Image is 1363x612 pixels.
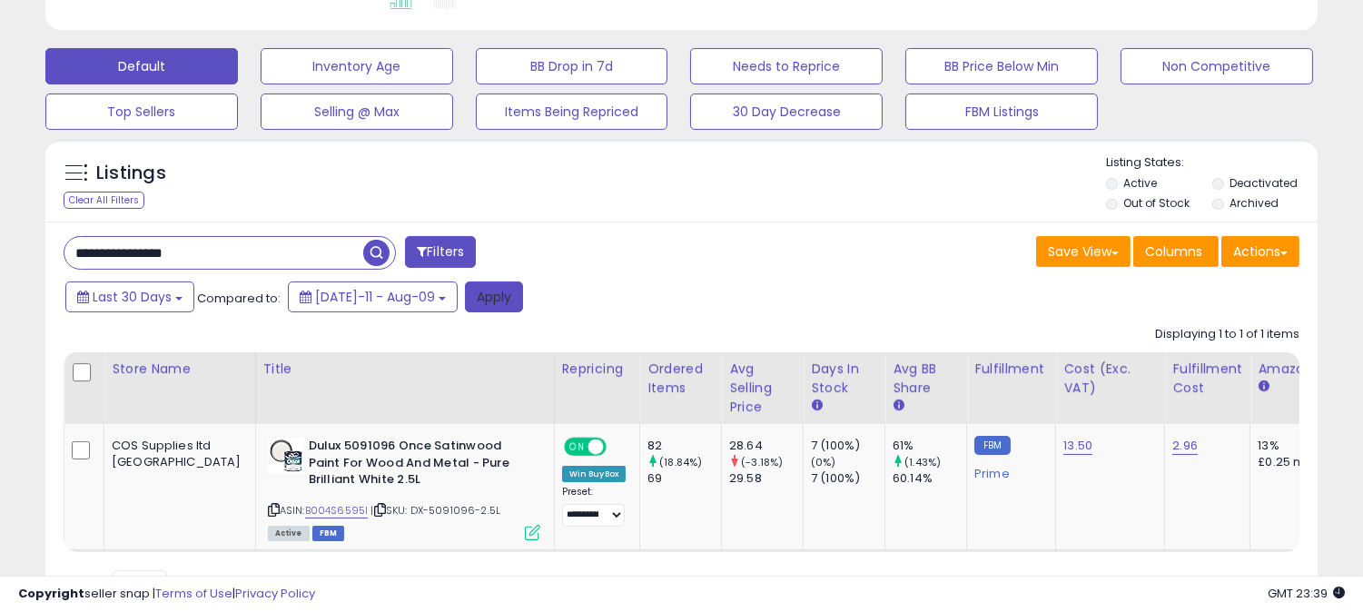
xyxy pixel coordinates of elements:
button: Default [45,48,238,84]
span: OFF [603,439,632,455]
button: Items Being Repriced [476,94,668,130]
div: 82 [647,438,721,454]
button: BB Price Below Min [905,48,1098,84]
small: (1.43%) [904,455,941,469]
small: Amazon Fees. [1258,379,1269,395]
div: COS Supplies ltd [GEOGRAPHIC_DATA] [112,438,242,470]
div: 7 (100%) [811,470,884,487]
a: Privacy Policy [235,585,315,602]
button: FBM Listings [905,94,1098,130]
small: (-3.18%) [741,455,783,469]
button: Apply [465,281,523,312]
div: Clear All Filters [64,192,144,209]
span: [DATE]-11 - Aug-09 [315,288,435,306]
label: Deactivated [1230,175,1298,191]
p: Listing States: [1106,154,1318,172]
img: 41-sTovY6dL._SL40_.jpg [268,438,304,474]
button: Actions [1221,236,1299,267]
div: 7 (100%) [811,438,884,454]
span: 2025-09-9 23:39 GMT [1268,585,1345,602]
div: Fulfillment Cost [1172,360,1242,398]
button: 30 Day Decrease [690,94,883,130]
span: Last 30 Days [93,288,172,306]
button: Non Competitive [1121,48,1313,84]
button: Last 30 Days [65,281,194,312]
div: 61% [893,438,966,454]
b: Dulux 5091096 Once Satinwood Paint For Wood And Metal - Pure Brilliant White 2.5L [309,438,529,493]
div: Displaying 1 to 1 of 1 items [1155,326,1299,343]
button: Selling @ Max [261,94,453,130]
label: Archived [1230,195,1279,211]
small: (18.84%) [659,455,702,469]
button: [DATE]-11 - Aug-09 [288,281,458,312]
a: 13.50 [1063,437,1092,455]
label: Out of Stock [1123,195,1190,211]
a: Terms of Use [155,585,232,602]
div: Avg BB Share [893,360,959,398]
div: Win BuyBox [562,466,627,482]
div: Avg Selling Price [729,360,795,417]
small: Avg BB Share. [893,398,904,414]
div: Repricing [562,360,633,379]
div: Preset: [562,486,627,527]
button: Needs to Reprice [690,48,883,84]
span: Columns [1145,242,1202,261]
div: Cost (Exc. VAT) [1063,360,1157,398]
small: (0%) [811,455,836,469]
button: Filters [405,236,476,268]
div: 28.64 [729,438,803,454]
span: | SKU: DX-5091096-2.5L [370,503,500,518]
small: FBM [974,436,1010,455]
div: 29.58 [729,470,803,487]
small: Days In Stock. [811,398,822,414]
div: seller snap | | [18,586,315,603]
span: Compared to: [197,290,281,307]
div: Days In Stock [811,360,877,398]
div: 60.14% [893,470,966,487]
h5: Listings [96,161,166,186]
span: All listings currently available for purchase on Amazon [268,526,310,541]
div: ASIN: [268,438,540,538]
div: Title [263,360,547,379]
strong: Copyright [18,585,84,602]
span: FBM [312,526,345,541]
button: Inventory Age [261,48,453,84]
button: Save View [1036,236,1131,267]
button: Top Sellers [45,94,238,130]
a: B004S6595I [305,503,369,518]
div: Prime [974,459,1042,481]
div: Ordered Items [647,360,714,398]
button: Columns [1133,236,1219,267]
span: ON [566,439,588,455]
div: Store Name [112,360,248,379]
label: Active [1123,175,1157,191]
div: Fulfillment [974,360,1048,379]
a: 2.96 [1172,437,1198,455]
div: 69 [647,470,721,487]
button: BB Drop in 7d [476,48,668,84]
